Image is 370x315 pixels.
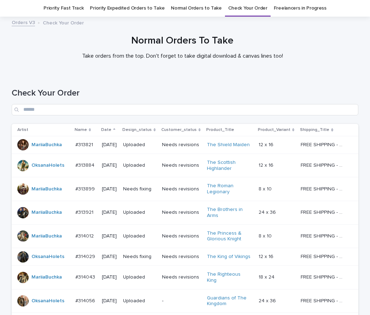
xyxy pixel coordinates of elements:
p: #313884 [75,161,96,168]
p: [DATE] [102,162,117,168]
a: Orders V3 [12,18,35,26]
p: FREE SHIPPING - preview in 1-2 business days, after your approval delivery will take 5-10 b.d. [301,161,346,168]
h1: Normal Orders To Take [9,35,356,47]
tr: OksanaHolets #314056#314056 [DATE]Uploaded-Guardians of The Kingdom 24 x 3624 x 36 FREE SHIPPING ... [12,289,358,313]
a: The Righteous King [207,271,251,283]
p: Check Your Order [43,18,84,26]
p: FREE SHIPPING - preview in 1-2 business days, after your approval delivery will take 5-10 b.d. [301,297,346,304]
a: The Brothers in Arms [207,207,251,219]
tr: MariiaBuchka #313821#313821 [DATE]UploadedNeeds revisionsThe Shield Maiden 12 x 1612 x 16 FREE SH... [12,136,358,154]
p: [DATE] [102,142,117,148]
p: Needs revisions [162,254,201,260]
a: Guardians of The Kingdom [207,295,251,307]
p: 12 x 16 [259,252,275,260]
p: #313921 [75,208,95,216]
p: Needs fixing [123,254,156,260]
p: Needs revisions [162,162,201,168]
p: [DATE] [102,254,117,260]
p: Needs revisions [162,186,201,192]
a: OksanaHolets [31,254,64,260]
p: Uploaded [123,274,156,280]
p: Take orders from the top. Don't forget to take digital download & canvas lines too! [41,53,324,59]
p: [DATE] [102,186,117,192]
p: #314012 [75,232,95,239]
p: [DATE] [102,233,117,239]
p: #313899 [75,185,96,192]
p: Needs revisions [162,274,201,280]
a: MariiaBuchka [31,210,62,216]
p: FREE SHIPPING - preview in 1-2 business days, after your approval delivery will take 5-10 b.d. [301,208,346,216]
p: #314043 [75,273,97,280]
p: [DATE] [102,210,117,216]
a: The Princess & Glorious Knight [207,230,251,242]
p: Needs revisions [162,233,201,239]
p: Customer_status [161,126,197,134]
p: 8 x 10 [259,185,273,192]
p: 8 x 10 [259,232,273,239]
p: 12 x 16 [259,161,275,168]
p: Needs revisions [162,210,201,216]
p: Product_Variant [258,126,290,134]
p: - [162,298,201,304]
p: Shipping_Title [300,126,329,134]
p: Uploaded [123,142,156,148]
tr: OksanaHolets #313884#313884 [DATE]UploadedNeeds revisionsThe Scottish Highlander 12 x 1612 x 16 F... [12,154,358,177]
p: Date [101,126,111,134]
a: The Scottish Highlander [207,160,251,172]
p: Uploaded [123,210,156,216]
a: OksanaHolets [31,162,64,168]
p: Needs revisions [162,142,201,148]
p: #313821 [75,141,94,148]
p: FREE SHIPPING - preview in 1-2 business days, after your approval delivery will take 5-10 b.d. [301,232,346,239]
p: Product_Title [206,126,234,134]
tr: MariiaBuchka #313899#313899 [DATE]Needs fixingNeeds revisionsThe Roman Legionary 8 x 108 x 10 FRE... [12,177,358,201]
p: Uploaded [123,233,156,239]
tr: MariiaBuchka #314012#314012 [DATE]UploadedNeeds revisionsThe Princess & Glorious Knight 8 x 108 x... [12,224,358,248]
a: MariiaBuchka [31,186,62,192]
p: 12 x 16 [259,141,275,148]
p: [DATE] [102,274,117,280]
tr: MariiaBuchka #313921#313921 [DATE]UploadedNeeds revisionsThe Brothers in Arms 24 x 3624 x 36 FREE... [12,201,358,224]
a: MariiaBuchka [31,142,62,148]
tr: MariiaBuchka #314043#314043 [DATE]UploadedNeeds revisionsThe Righteous King 18 x 2418 x 24 FREE S... [12,265,358,289]
p: 24 x 36 [259,297,277,304]
p: Name [75,126,87,134]
p: FREE SHIPPING - preview in 1-2 business days, after your approval delivery will take 5-10 b.d. [301,185,346,192]
p: Artist [17,126,28,134]
h1: Check Your Order [12,88,358,98]
a: MariiaBuchka [31,274,62,280]
p: FREE SHIPPING - preview in 1-2 business days, after your approval delivery will take 5-10 b.d. [301,273,346,280]
p: #314056 [75,297,97,304]
a: OksanaHolets [31,298,64,304]
p: Uploaded [123,162,156,168]
p: Needs fixing [123,186,156,192]
p: Uploaded [123,298,156,304]
p: [DATE] [102,298,117,304]
p: 24 x 36 [259,208,277,216]
p: FREE SHIPPING - preview in 1-2 business days, after your approval delivery will take 5-10 b.d. [301,141,346,148]
a: The Roman Legionary [207,183,251,195]
tr: OksanaHolets #314029#314029 [DATE]Needs fixingNeeds revisionsThe King of Vikings 12 x 1612 x 16 F... [12,248,358,266]
p: FREE SHIPPING - preview in 1-2 business days, after your approval delivery will take 5-10 b.d. [301,252,346,260]
a: The King of Vikings [207,254,250,260]
p: Design_status [122,126,152,134]
p: 18 x 24 [259,273,276,280]
p: #314029 [75,252,97,260]
a: MariiaBuchka [31,233,62,239]
a: The Shield Maiden [207,142,250,148]
input: Search [12,104,358,115]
